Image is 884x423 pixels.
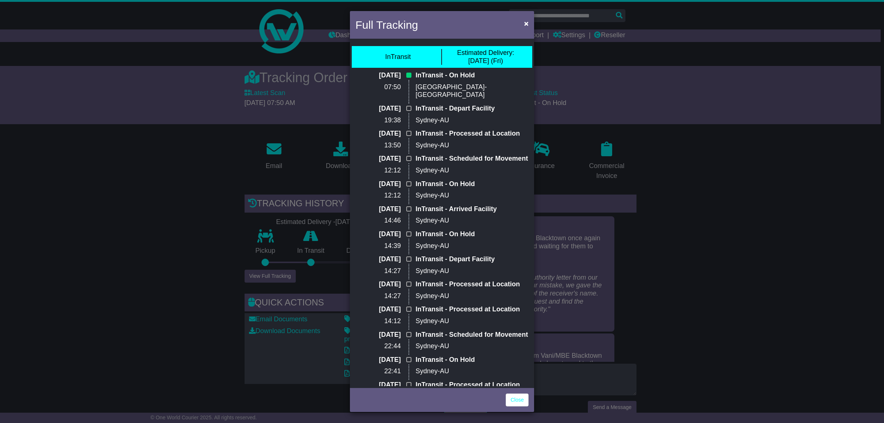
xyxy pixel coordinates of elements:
p: InTransit - Depart Facility [415,105,529,113]
p: 12:12 [355,167,401,175]
p: 14:39 [355,242,401,250]
p: 14:27 [355,292,401,300]
h4: Full Tracking [355,17,418,33]
p: [DATE] [355,180,401,188]
p: InTransit - Arrived Facility [415,205,529,213]
p: InTransit - On Hold [415,230,529,238]
p: [DATE] [355,331,401,339]
p: InTransit - On Hold [415,71,529,80]
span: × [524,19,529,28]
p: InTransit - Depart Facility [415,255,529,263]
p: 14:46 [355,217,401,225]
p: Sydney-AU [415,342,529,350]
p: 22:44 [355,342,401,350]
p: [DATE] [355,130,401,138]
p: 13:50 [355,141,401,150]
p: Sydney-AU [415,192,529,200]
p: Sydney-AU [415,242,529,250]
p: InTransit - On Hold [415,180,529,188]
p: [DATE] [355,71,401,80]
p: 12:12 [355,192,401,200]
div: [DATE] (Fri) [457,49,514,65]
p: InTransit - Scheduled for Movement [415,331,529,339]
p: [DATE] [355,305,401,314]
p: Sydney-AU [415,267,529,275]
p: Sydney-AU [415,292,529,300]
p: Sydney-AU [415,167,529,175]
p: [DATE] [355,280,401,289]
p: Sydney-AU [415,141,529,150]
a: Close [506,394,529,406]
p: Sydney-AU [415,217,529,225]
p: Sydney-AU [415,317,529,325]
p: [DATE] [355,356,401,364]
p: Sydney-AU [415,116,529,125]
p: [DATE] [355,205,401,213]
p: 19:38 [355,116,401,125]
p: [DATE] [355,255,401,263]
p: InTransit - Scheduled for Movement [415,155,529,163]
p: InTransit - On Hold [415,356,529,364]
p: [DATE] [355,155,401,163]
p: InTransit - Processed at Location [415,280,529,289]
p: 14:12 [355,317,401,325]
span: Estimated Delivery: [457,49,514,56]
p: InTransit - Processed at Location [415,305,529,314]
button: Close [520,16,532,31]
p: InTransit - Processed at Location [415,130,529,138]
p: InTransit - Processed at Location [415,381,529,389]
p: [GEOGRAPHIC_DATA]-[GEOGRAPHIC_DATA] [415,83,529,99]
div: InTransit [385,53,411,61]
p: [DATE] [355,230,401,238]
p: [DATE] [355,381,401,389]
p: Sydney-AU [415,367,529,375]
p: 14:27 [355,267,401,275]
p: [DATE] [355,105,401,113]
p: 07:50 [355,83,401,91]
p: 22:41 [355,367,401,375]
